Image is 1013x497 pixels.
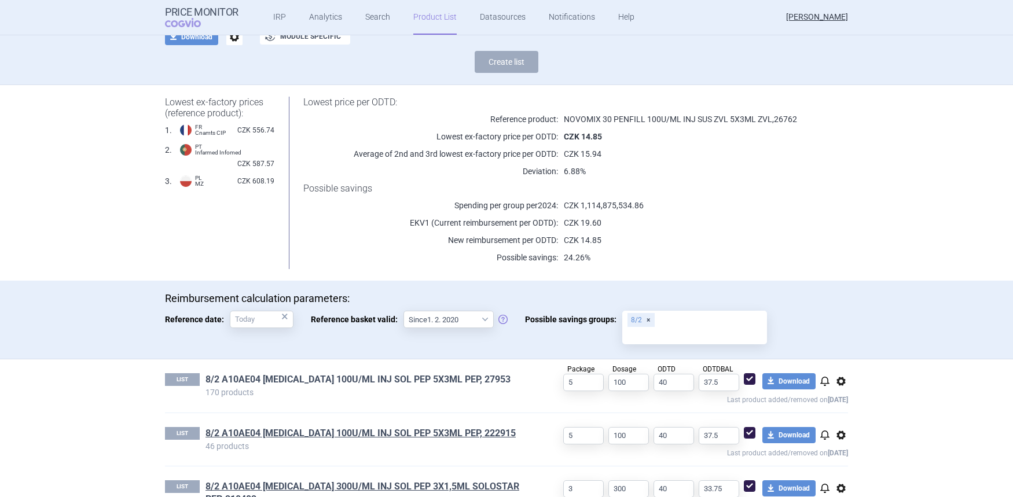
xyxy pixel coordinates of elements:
[558,252,819,263] p: 24.26%
[237,124,274,136] span: CZK 556.74
[658,365,676,373] span: ODTD
[165,480,200,493] p: LIST
[558,217,819,229] p: CZK 19.60
[475,51,538,73] button: Create list
[205,373,527,388] h1: 8/2 A10AE04 LANTUS SOLOSTAR 100U/ML INJ SOL PEP 5X3ML PEP, 27953
[230,311,293,328] input: Reference date:×
[703,365,733,373] span: ODTDBAL
[303,113,558,125] p: Reference product:
[165,97,274,119] h1: Lowest ex-factory prices (reference product):
[828,449,848,457] strong: [DATE]
[762,427,816,443] button: Download
[762,373,816,389] button: Download
[165,175,172,187] span: 3 .
[205,427,527,442] h1: 8/2 A10AE04 SEMGLEE 100U/ML INJ SOL PEP 5X3ML PEP, 222915
[627,313,655,327] div: 8/2
[165,373,200,386] p: LIST
[403,311,494,328] select: Reference basket valid:
[180,144,192,156] img: Portugal
[311,311,403,328] span: Reference basket valid:
[303,252,558,263] p: Possible savings:
[303,200,558,211] p: Spending per group per 2024 :
[564,132,602,141] strong: CZK 14.85
[165,311,230,328] span: Reference date:
[165,6,238,28] a: Price MonitorCOGVIO
[195,144,241,156] span: PT Infarmed Infomed
[195,175,204,187] span: PL MZ
[195,124,226,136] span: FR Cnamts CIP
[525,311,622,328] span: Possible savings groups:
[165,292,848,305] p: Reimbursement calculation parameters:
[527,444,848,459] p: Last product added/removed on
[303,234,558,246] p: New reimbursement per ODTD:
[165,427,200,440] p: LIST
[237,175,274,187] span: CZK 608.19
[828,396,848,404] strong: [DATE]
[558,165,819,177] p: 6.88%
[260,28,350,45] button: Module specific
[762,480,816,496] button: Download
[626,328,763,343] input: Possible savings groups:8/2
[205,442,527,450] p: 46 products
[205,388,527,396] p: 170 products
[281,310,288,323] div: ×
[558,234,819,246] p: CZK 14.85
[180,124,192,136] img: France
[205,427,516,440] a: 8/2 A10AE04 [MEDICAL_DATA] 100U/ML INJ SOL PEP 5X3ML PEP, 222915
[303,165,558,177] p: Deviation:
[205,373,511,386] a: 8/2 A10AE04 [MEDICAL_DATA] 100U/ML INJ SOL PEP 5X3ML PEP, 27953
[165,6,238,18] strong: Price Monitor
[527,391,848,406] p: Last product added/removed on
[303,97,819,108] h1: Lowest price per ODTD:
[165,18,217,27] span: COGVIO
[237,158,274,170] span: CZK 587.57
[303,183,819,194] h1: Possible savings
[612,365,636,373] span: Dosage
[303,131,558,142] p: Lowest ex-factory price per ODTD:
[303,217,558,229] p: EKV1 (Current reimbursement per ODTD):
[165,124,172,136] span: 1 .
[567,365,594,373] span: Package
[165,29,218,45] button: Download
[303,148,558,160] p: Average of 2nd and 3rd lowest ex-factory price per ODTD:
[165,144,172,156] span: 2 .
[558,200,819,211] p: CZK 1,114,875,534.86
[558,113,819,125] p: NOVOMIX 30 PENFILL 100U/ML INJ SUS ZVL 5X3ML ZVL , 26762
[558,148,819,160] p: CZK 15.94
[180,175,192,187] img: Poland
